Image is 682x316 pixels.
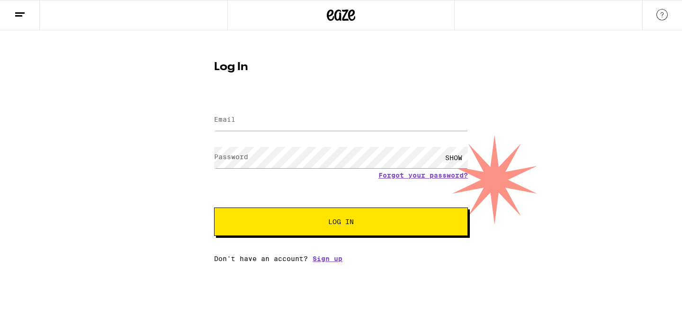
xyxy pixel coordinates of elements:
[214,116,235,123] label: Email
[378,172,468,179] a: Forgot your password?
[214,208,468,236] button: Log In
[440,147,468,168] div: SHOW
[214,109,468,131] input: Email
[6,7,68,14] span: Hi. Need any help?
[313,255,342,262] a: Sign up
[214,153,248,161] label: Password
[214,62,468,73] h1: Log In
[214,255,468,262] div: Don't have an account?
[328,218,354,225] span: Log In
